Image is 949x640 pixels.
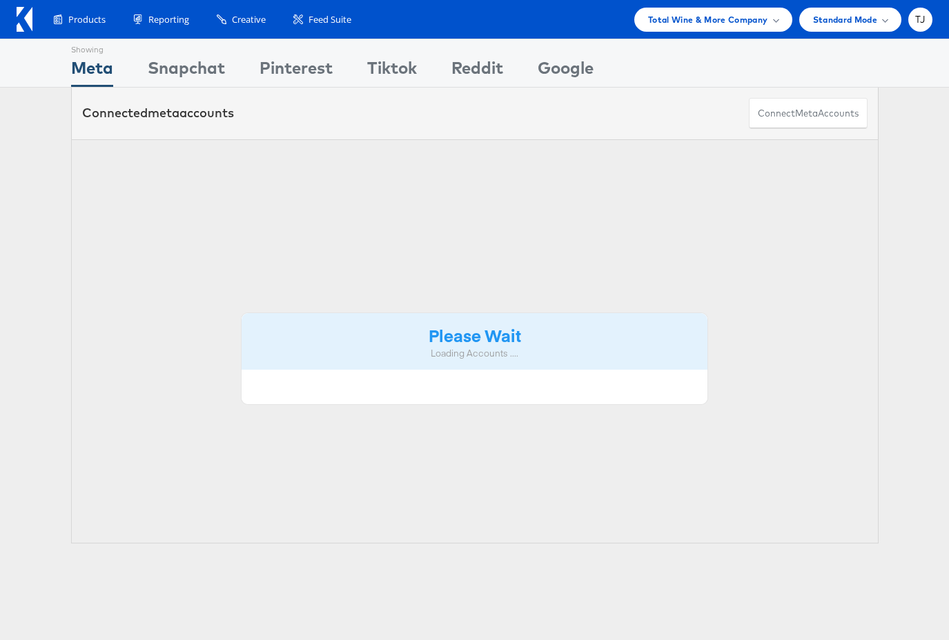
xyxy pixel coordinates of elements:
[232,13,266,26] span: Creative
[367,56,417,87] div: Tiktok
[260,56,333,87] div: Pinterest
[648,12,768,27] span: Total Wine & More Company
[538,56,594,87] div: Google
[68,13,106,26] span: Products
[148,13,189,26] span: Reporting
[749,98,868,129] button: ConnectmetaAccounts
[915,15,926,24] span: TJ
[252,347,698,360] div: Loading Accounts ....
[429,323,521,346] strong: Please Wait
[71,56,113,87] div: Meta
[148,105,179,121] span: meta
[795,107,818,120] span: meta
[309,13,351,26] span: Feed Suite
[148,56,225,87] div: Snapchat
[451,56,503,87] div: Reddit
[71,39,113,56] div: Showing
[82,104,234,122] div: Connected accounts
[813,12,877,27] span: Standard Mode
